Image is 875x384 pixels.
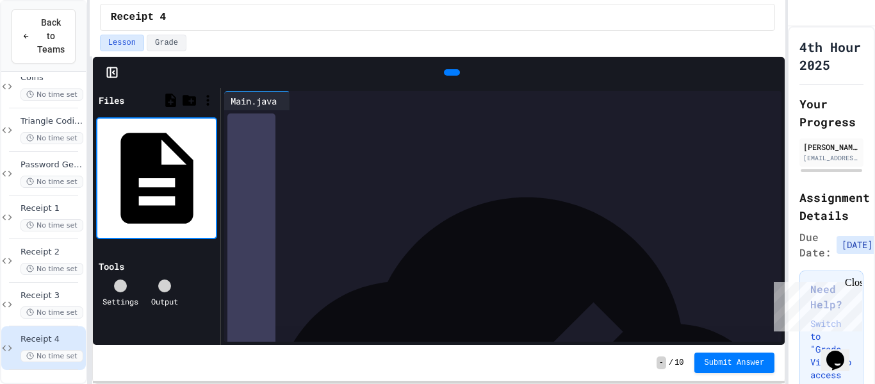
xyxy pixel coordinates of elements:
span: Coins [20,72,83,83]
div: Output [151,296,178,307]
span: No time set [20,350,83,362]
button: Back to Teams [12,9,76,63]
div: Chat with us now!Close [5,5,88,81]
span: Password Generator [20,160,83,171]
span: Back to Teams [37,16,65,56]
span: Receipt 2 [20,247,83,258]
div: Main.java [224,94,283,108]
h1: 4th Hour 2025 [799,38,863,74]
div: Tools [99,260,124,273]
span: Due Date: [799,230,831,260]
h2: Assignment Details [799,188,863,224]
span: No time set [20,219,83,231]
span: No time set [20,306,83,319]
button: Submit Answer [694,353,775,373]
span: Receipt 4 [111,10,166,25]
span: Receipt 3 [20,290,83,301]
iframe: chat widget [821,333,862,371]
h2: Your Progress [799,95,863,131]
div: Settings [102,296,138,307]
span: Triangle Coding Assignment [20,116,83,127]
span: 10 [675,358,683,368]
span: No time set [20,132,83,144]
div: [PERSON_NAME] [803,141,860,153]
span: Submit Answer [705,358,765,368]
span: No time set [20,176,83,188]
span: No time set [20,88,83,101]
span: / [669,358,673,368]
button: Lesson [100,35,144,51]
iframe: chat widget [769,277,862,331]
div: [EMAIL_ADDRESS][DOMAIN_NAME] [803,153,860,163]
span: - [657,356,666,369]
div: Main.java [224,91,290,110]
button: Grade [147,35,186,51]
span: No time set [20,263,83,275]
span: Receipt 4 [20,334,83,345]
div: Files [99,94,124,107]
span: Receipt 1 [20,203,83,214]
